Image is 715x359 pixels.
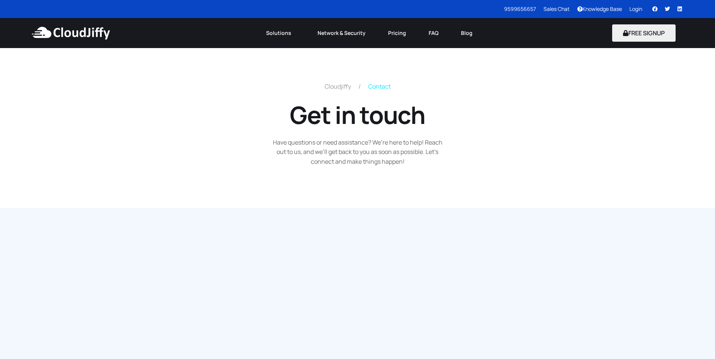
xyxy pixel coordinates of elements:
[504,5,536,12] a: 9599656657
[417,25,450,41] a: FAQ
[612,24,676,42] button: FREE SIGNUP
[368,82,391,92] span: Contact
[377,25,417,41] a: Pricing
[629,5,642,12] a: Login
[270,138,445,167] p: Have questions or need assistance? We’re here to help! Reach out to us, and we’ll get back to you...
[255,25,306,41] a: Solutions
[577,5,622,12] a: Knowledge Base
[325,82,351,92] a: Cloudjiffy
[306,25,377,41] a: Network & Security
[612,29,676,37] a: FREE SIGNUP
[450,25,484,41] a: Blog
[543,5,570,12] a: Sales Chat
[121,99,594,130] h1: Get in touch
